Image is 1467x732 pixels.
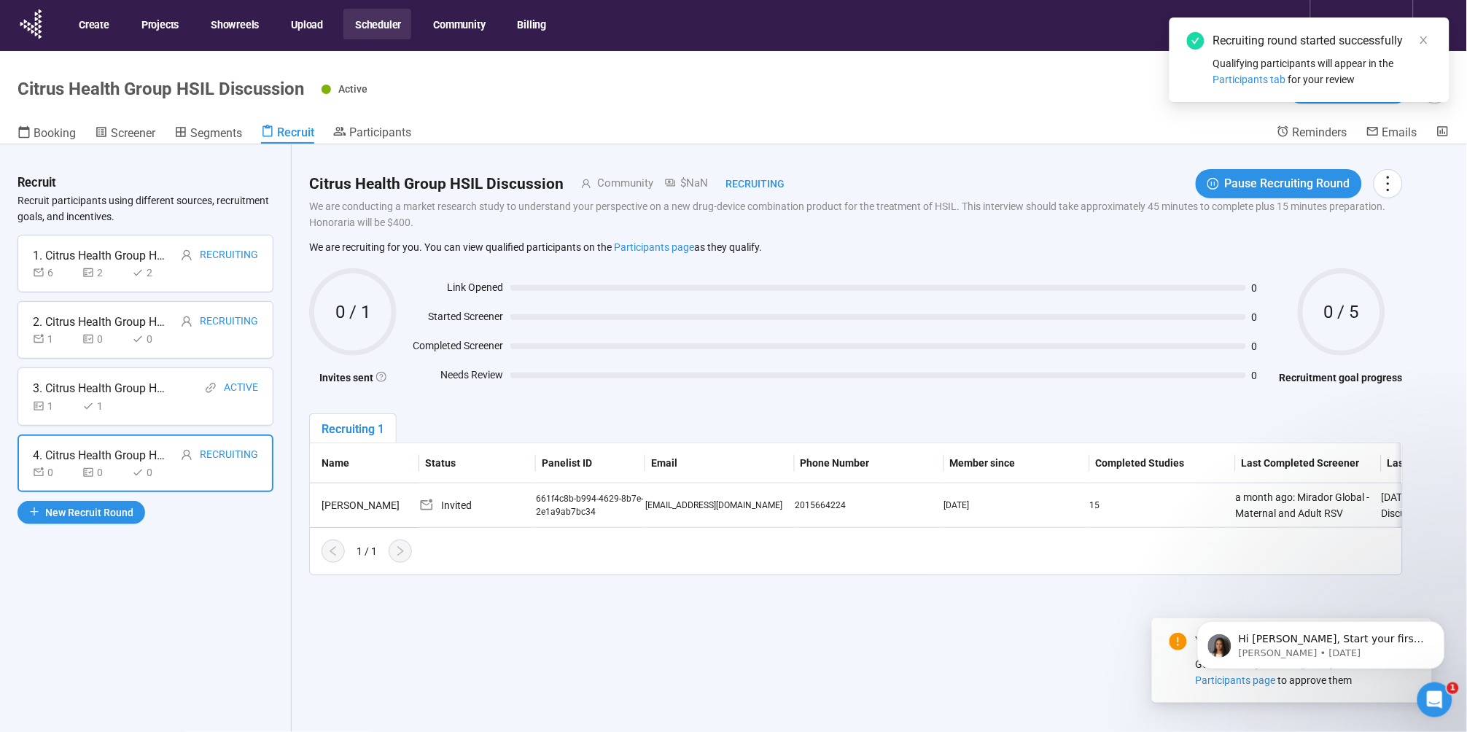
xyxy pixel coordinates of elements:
div: 2 [82,265,126,281]
button: Create [67,9,120,39]
p: Recruit participants using different sources, recruitment goals, and incentives. [17,192,273,225]
div: 661f4c8b-b994-4629-8b7e-2e1a9ab7bc34 [536,492,645,520]
div: 2 [132,265,176,281]
th: Panelist ID [536,443,645,483]
div: Community [591,175,653,192]
button: pause-circlePause Recruiting Round [1196,169,1362,198]
div: Invited [419,497,536,513]
iframe: Intercom live chat [1417,682,1452,717]
a: Recruit [261,125,314,144]
button: more [1374,169,1403,198]
span: Booking [34,126,76,140]
div: 1 [82,398,126,414]
button: Showreels [199,9,269,39]
th: Completed Studies [1090,443,1236,483]
span: Active [338,83,367,95]
div: Recruiting [200,313,258,331]
iframe: Intercom notifications message [1175,591,1467,693]
div: 1 [33,398,77,414]
span: user [181,449,192,461]
button: Billing [506,9,557,39]
div: $NaN [653,175,708,192]
th: Name [310,443,419,483]
div: Started Screener [404,308,503,330]
div: 1 / 1 [357,543,377,559]
div: 3. Citrus Health Group HSIL Discussion [33,379,171,397]
span: New Recruit Round [45,505,133,521]
a: Participants page [614,241,694,253]
div: Recruiting 1 [322,420,384,438]
div: 1. Citrus Health Group HSIL Discussion [33,246,171,265]
a: Emails [1366,125,1417,142]
span: Recruit [277,125,314,139]
div: 0 [82,331,126,347]
button: plusNew Recruit Round [17,501,145,524]
span: 0 [1252,341,1272,351]
span: user [181,249,192,261]
button: Scheduler [343,9,411,39]
span: 0 / 1 [309,303,397,321]
div: [DATE] [944,499,1090,513]
th: Phone Number [795,443,944,483]
div: 0 [82,464,126,480]
h4: Invites sent [309,370,397,386]
span: Participants [349,125,411,139]
div: a month ago: Mirador Global - Maternal and Adult RSV [1236,489,1382,521]
span: check-circle [1187,32,1205,50]
span: 0 / 5 [1298,303,1385,321]
span: Reminders [1293,125,1347,139]
div: [EMAIL_ADDRESS][DOMAIN_NAME] [645,499,795,513]
div: Recruiting round started successfully [1213,32,1432,50]
th: Member since [944,443,1090,483]
span: 0 [1252,370,1272,381]
div: Recruiting [708,176,785,192]
th: Last Completed Screener [1236,443,1382,483]
div: 2015664224 [795,499,944,513]
h1: Citrus Health Group HSIL Discussion [17,79,304,99]
span: right [394,545,406,557]
a: Reminders [1277,125,1347,142]
div: [PERSON_NAME] [316,497,419,513]
div: 6 [33,265,77,281]
div: 0 [132,331,176,347]
div: Link Opened [404,279,503,301]
span: left [327,545,339,557]
a: Participants [333,125,411,142]
span: 0 [1252,312,1272,322]
button: Upload [279,9,333,39]
span: close [1419,35,1429,45]
h4: Recruitment goal progress [1280,370,1403,386]
button: left [322,540,345,563]
span: Screener [111,126,155,140]
p: We are conducting a market research study to understand your perspective on a new drug-device com... [309,198,1403,230]
a: Screener [95,125,155,144]
div: 2. Citrus Health Group HSIL Discussion [33,313,171,331]
h3: Recruit [17,174,56,192]
div: Qualifying participants will appear in the for your review [1213,55,1432,87]
button: Community [421,9,495,39]
span: Emails [1382,125,1417,139]
div: Needs Review [404,367,503,389]
div: Active [224,379,258,397]
span: Segments [190,126,242,140]
div: 0 [132,464,176,480]
button: Projects [130,9,189,39]
div: 1 [33,331,77,347]
span: exclamation-circle [1170,633,1187,650]
div: 15 [1090,499,1236,513]
span: more [1378,174,1398,193]
span: Participants tab [1213,74,1286,85]
span: link [205,382,217,394]
div: FieldQuest [1326,12,1394,39]
span: pause-circle [1207,178,1219,190]
span: question-circle [376,372,386,382]
div: Recruiting [200,246,258,265]
th: Email [645,443,795,483]
span: user [564,179,591,189]
a: Booking [17,125,76,144]
h2: Citrus Health Group HSIL Discussion [309,172,564,196]
div: 4. Citrus Health Group HSIL Discussion [33,446,171,464]
p: We are recruiting for you. You can view qualified participants on the as they qualify. [309,241,1403,254]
